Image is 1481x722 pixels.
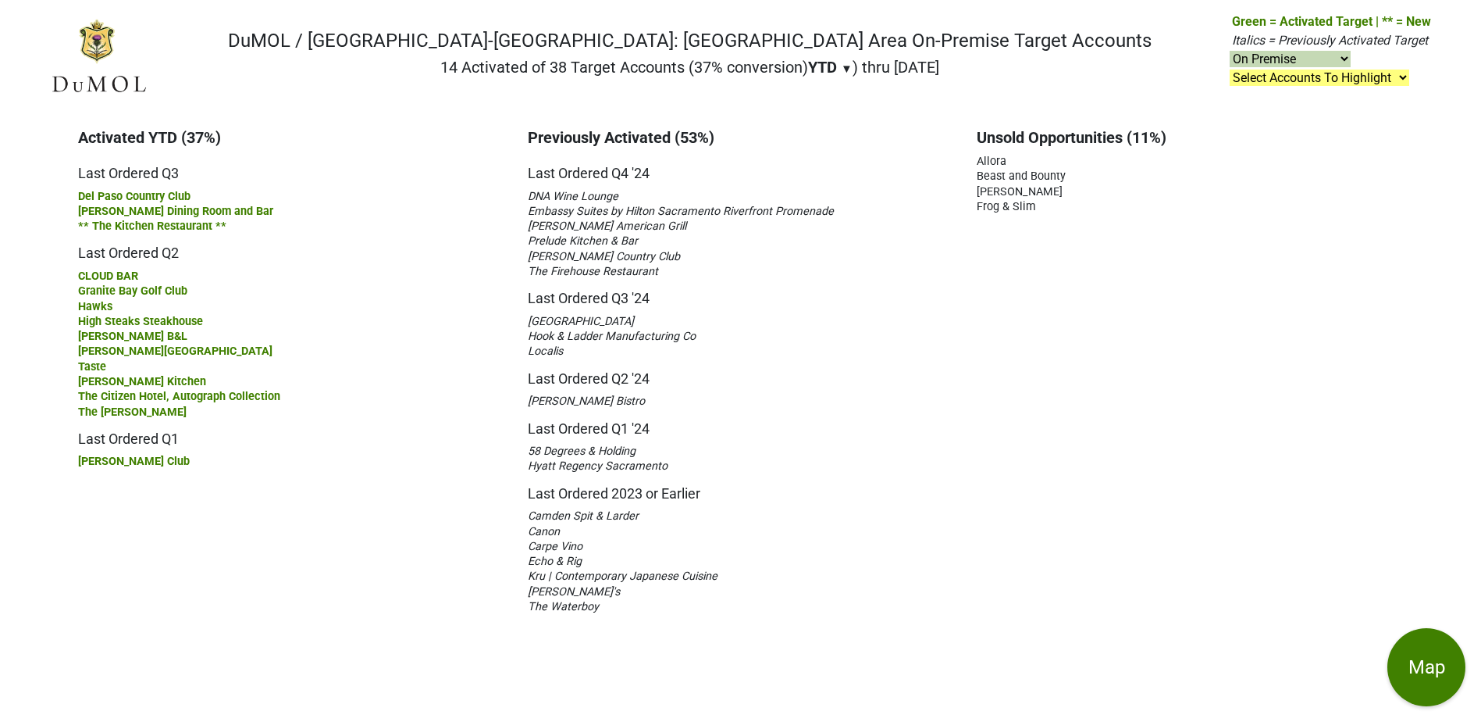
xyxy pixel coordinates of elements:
[78,128,504,147] h3: Activated YTD (37%)
[528,315,634,328] span: [GEOGRAPHIC_DATA]
[528,395,645,408] span: [PERSON_NAME] Bistro
[528,409,954,438] h5: Last Ordered Q1 '24
[78,330,187,343] span: [PERSON_NAME] B&L
[528,234,638,248] span: Prelude Kitchen & Bar
[528,459,668,473] span: Hyatt Regency Sacramento
[528,509,639,523] span: Camden Spit & Larder
[528,153,954,182] h5: Last Ordered Q4 '24
[78,190,190,203] span: Del Paso Country Club
[78,220,226,233] span: ** The Kitchen Restaurant **
[528,190,618,203] span: DNA Wine Lounge
[528,540,582,553] span: Carpe Vino
[78,315,203,328] span: High Steaks Steakhouse
[78,390,280,403] span: The Citizen Hotel, Autograph Collection
[528,585,620,599] span: [PERSON_NAME]'s
[78,345,272,358] span: [PERSON_NAME][GEOGRAPHIC_DATA]
[528,359,954,388] h5: Last Ordered Q2 '24
[78,419,504,448] h5: Last Ordered Q1
[78,153,504,182] h5: Last Ordered Q3
[1232,14,1431,29] span: Green = Activated Target | ** = New
[78,233,504,262] h5: Last Ordered Q2
[528,555,582,568] span: Echo & Rig
[1387,628,1465,706] button: Map
[528,250,680,263] span: [PERSON_NAME] Country Club
[78,375,206,388] span: [PERSON_NAME] Kitchen
[977,155,1006,168] span: Allora
[528,600,599,613] span: The Waterboy
[78,205,273,218] span: [PERSON_NAME] Dining Room and Bar
[977,170,1066,183] span: Beast and Bounty
[808,58,837,77] span: YTD
[228,58,1152,77] h2: 14 Activated of 38 Target Accounts (37% conversion) ) thru [DATE]
[528,265,658,278] span: The Firehouse Restaurant
[50,18,148,95] img: DuMOL
[78,455,190,468] span: [PERSON_NAME] Club
[528,205,834,218] span: Embassy Suites by Hilton Sacramento Riverfront Promenade
[78,300,112,313] span: Hawks
[78,270,138,283] span: CLOUD BAR
[528,330,696,343] span: Hook & Ladder Manufacturing Co
[78,284,187,298] span: Granite Bay Golf Club
[528,220,686,233] span: [PERSON_NAME] American Grill
[977,200,1036,213] span: Frog & Slim
[528,345,563,358] span: Localis
[977,185,1063,198] span: [PERSON_NAME]
[228,30,1152,52] h1: DuMOL / [GEOGRAPHIC_DATA]-[GEOGRAPHIC_DATA]: [GEOGRAPHIC_DATA] Area On-Premise Target Accounts
[528,525,560,538] span: Canon
[528,570,717,583] span: Kru | Contemporary Japanese Cuisine
[78,360,106,374] span: Taste
[78,406,187,419] span: The [PERSON_NAME]
[528,474,954,502] h5: Last Ordered 2023 or Earlier
[1232,33,1428,48] span: Italics = Previously Activated Target
[528,128,954,147] h3: Previously Activated (53%)
[841,62,853,76] span: ▼
[528,445,635,458] span: 58 Degrees & Holding
[977,128,1403,147] h3: Unsold Opportunities (11%)
[528,278,954,307] h5: Last Ordered Q3 '24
